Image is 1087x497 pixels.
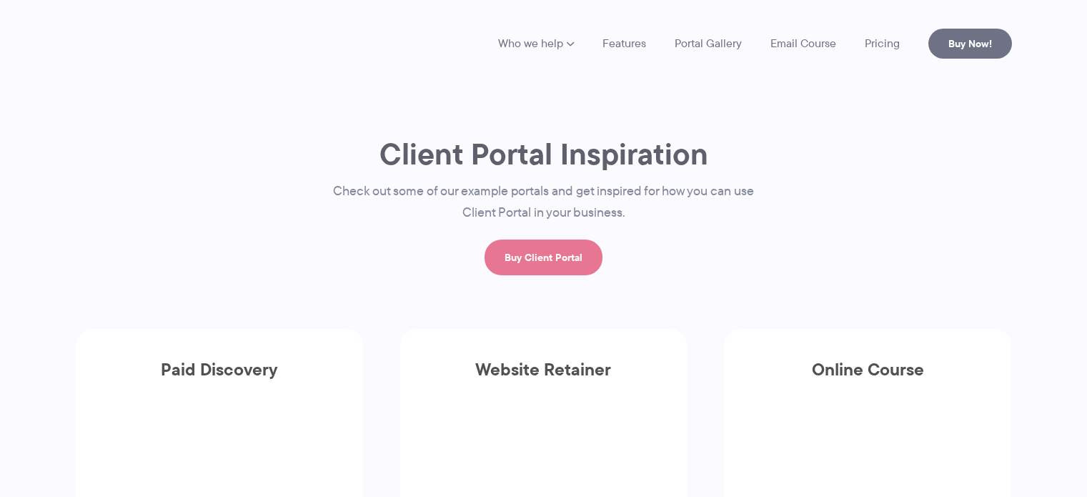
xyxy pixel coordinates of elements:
a: Features [602,38,646,49]
a: Buy Now! [928,29,1012,59]
a: Pricing [865,38,900,49]
h1: Client Portal Inspiration [304,135,783,173]
a: Who we help [498,38,574,49]
a: Buy Client Portal [485,240,602,275]
h3: Paid Discovery [76,360,363,397]
h3: Website Retainer [400,360,688,397]
a: Email Course [770,38,836,49]
p: Check out some of our example portals and get inspired for how you can use Client Portal in your ... [304,181,783,224]
a: Portal Gallery [675,38,742,49]
h3: Online Course [724,360,1011,397]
